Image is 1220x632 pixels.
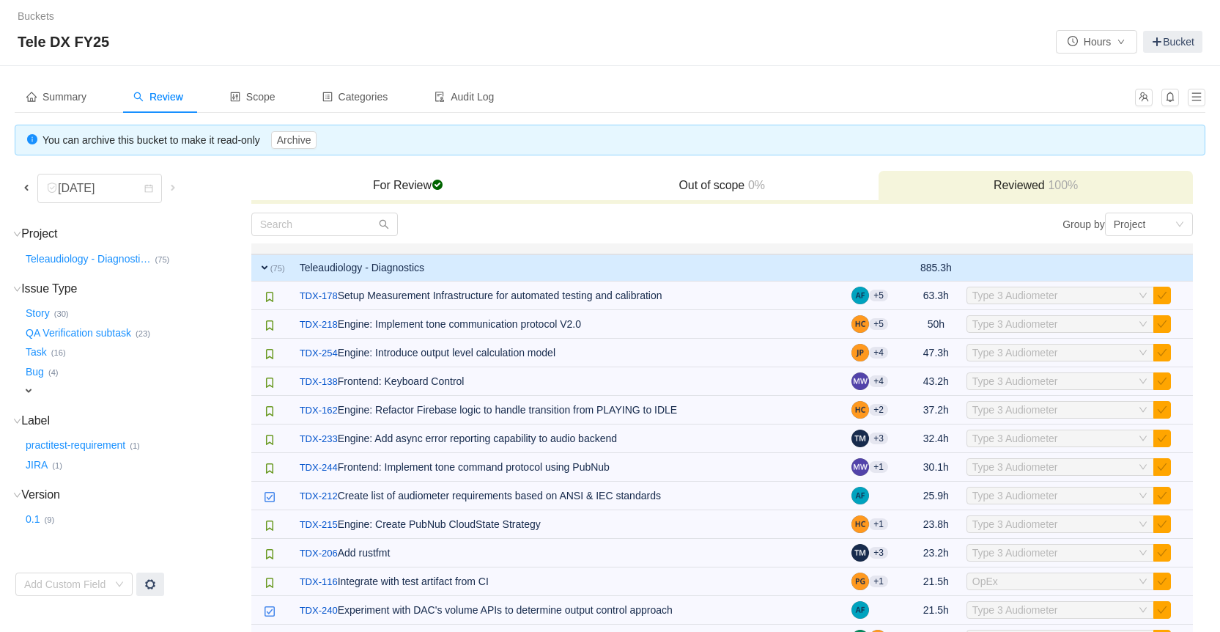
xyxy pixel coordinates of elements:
td: 43.2h [913,367,959,396]
i: icon: down [1139,377,1147,387]
img: 10315 [264,577,276,589]
small: (1) [130,441,140,450]
i: icon: control [230,92,240,102]
img: 10315 [264,405,276,417]
a: TDX-138 [300,375,338,389]
a: TDX-254 [300,346,338,361]
td: Engine: Add async error reporting capability to audio backend [292,425,845,453]
td: 47.3h [913,339,959,367]
span: Type 3 Audiometer [972,375,1058,387]
button: 0.1 [23,508,44,532]
span: Audit Log [435,91,494,103]
aui-badge: +4 [869,347,888,359]
aui-badge: +1 [869,461,888,473]
i: icon: home [26,92,37,102]
span: Review [133,91,183,103]
i: icon: search [379,219,389,229]
img: 10315 [264,377,276,389]
span: Type 3 Audiometer [972,490,1058,501]
span: 100% [1045,179,1079,191]
span: Type 3 Audiometer [972,547,1058,559]
aui-badge: +1 [869,576,888,587]
button: icon: menu [1188,89,1205,106]
aui-badge: +5 [869,318,888,330]
a: TDX-206 [300,546,338,561]
div: [DATE] [46,174,109,202]
button: icon: check [1153,315,1171,333]
span: 0% [744,179,765,191]
a: TDX-162 [300,403,338,418]
small: (30) [54,309,69,318]
div: Group by [722,213,1193,236]
span: Scope [230,91,276,103]
button: Task [23,341,51,364]
a: TDX-215 [300,518,338,532]
input: Search [251,213,398,236]
button: Story [23,302,54,326]
img: HC [851,401,869,419]
i: icon: down [13,230,21,238]
a: TDX-218 [300,317,338,332]
img: PG [851,573,869,590]
span: OpEx [972,576,998,587]
img: MW [851,372,869,390]
button: icon: check [1153,544,1171,562]
td: 30.1h [913,453,959,482]
a: TDX-212 [300,489,338,504]
a: TDX-240 [300,603,338,618]
h3: For Review [259,178,558,193]
td: Create list of audiometer requirements based on ANSI & IEC standards [292,482,845,510]
img: HC [851,315,869,333]
span: Type 3 Audiometer [972,433,1058,444]
span: Type 3 Audiometer [972,318,1058,330]
a: TDX-116 [300,575,338,589]
i: icon: search [133,92,144,102]
button: icon: check [1153,287,1171,304]
td: Engine: Refactor Firebase logic to handle transition from PLAYING to IDLE [292,396,845,425]
a: TDX-233 [300,432,338,447]
span: Type 3 Audiometer [972,518,1058,530]
i: icon: down [13,417,21,425]
td: 37.2h [913,396,959,425]
button: icon: team [1135,89,1153,106]
td: Add rustfmt [292,539,845,567]
button: icon: check [1153,344,1171,361]
i: icon: down [1139,606,1147,616]
a: TDX-178 [300,289,338,304]
h3: Version [23,488,250,502]
i: icon: down [1139,320,1147,330]
i: icon: safety [46,182,58,194]
i: icon: down [13,285,21,293]
button: Teleaudiology - Diagnosti… [23,247,155,271]
td: Engine: Create PubNub CloudState Strategy [292,510,845,539]
h3: Reviewed [886,178,1185,193]
div: Project [1114,213,1146,235]
img: 10315 [264,463,276,474]
aui-badge: +3 [869,547,888,559]
i: icon: down [1139,291,1147,301]
td: 21.5h [913,596,959,625]
h3: Out of scope [572,178,871,193]
td: 23.2h [913,539,959,567]
i: icon: down [1139,577,1147,587]
i: icon: down [115,580,124,590]
span: Categories [322,91,388,103]
img: 10315 [264,520,276,532]
img: 10315 [264,548,276,560]
button: icon: check [1153,458,1171,476]
span: You can archive this bucket to make it read-only [42,134,317,146]
i: icon: down [13,491,21,499]
td: Engine: Implement tone communication protocol V2.0 [292,310,845,339]
aui-badge: +5 [869,290,888,301]
td: Teleaudiology - Diagnostics [292,254,845,282]
i: icon: down [1139,348,1147,359]
button: icon: check [1153,401,1171,419]
i: icon: down [1139,463,1147,473]
td: 21.5h [913,567,959,596]
aui-badge: +4 [869,375,888,387]
aui-badge: +2 [869,404,888,416]
aui-badge: +1 [869,518,888,530]
img: AF [851,487,869,504]
i: icon: down [1139,491,1147,501]
a: Bucket [1143,31,1202,53]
